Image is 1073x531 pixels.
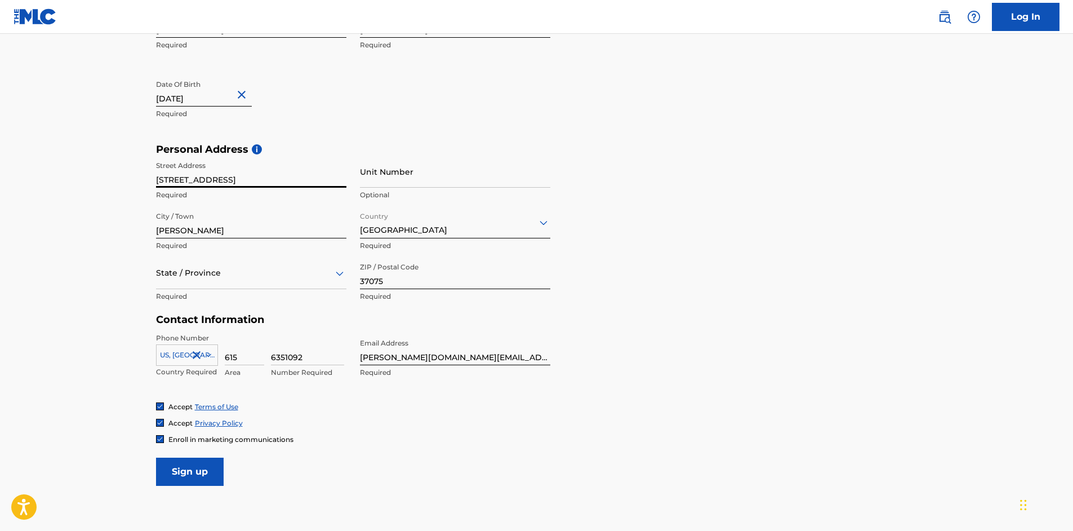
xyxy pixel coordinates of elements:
p: Country Required [156,367,218,377]
p: Optional [360,190,550,200]
a: Privacy Policy [195,419,243,427]
p: Required [156,291,346,302]
span: Accept [168,419,193,427]
p: Required [360,368,550,378]
img: MLC Logo [14,8,57,25]
h5: Contact Information [156,313,550,326]
div: [GEOGRAPHIC_DATA] [360,209,550,236]
p: Required [156,190,346,200]
a: Public Search [933,6,956,28]
img: checkbox [157,419,163,426]
span: Enroll in marketing communications [168,435,293,444]
span: i [252,144,262,154]
p: Number Required [271,368,344,378]
img: checkbox [157,403,163,410]
p: Required [156,40,346,50]
input: Sign up [156,458,224,486]
iframe: Chat Widget [1017,477,1073,531]
a: Log In [992,3,1059,31]
h5: Personal Address [156,143,918,156]
a: Terms of Use [195,402,238,411]
img: checkbox [157,436,163,442]
p: Required [360,40,550,50]
span: Accept [168,402,193,411]
img: search [938,10,951,24]
button: Close [235,78,252,112]
img: help [967,10,981,24]
p: Required [360,291,550,302]
p: Required [360,241,550,251]
p: Required [156,109,346,119]
div: Drag [1020,488,1027,522]
div: Help [963,6,985,28]
label: Country [360,205,388,222]
p: Area [225,368,264,378]
p: Required [156,241,346,251]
